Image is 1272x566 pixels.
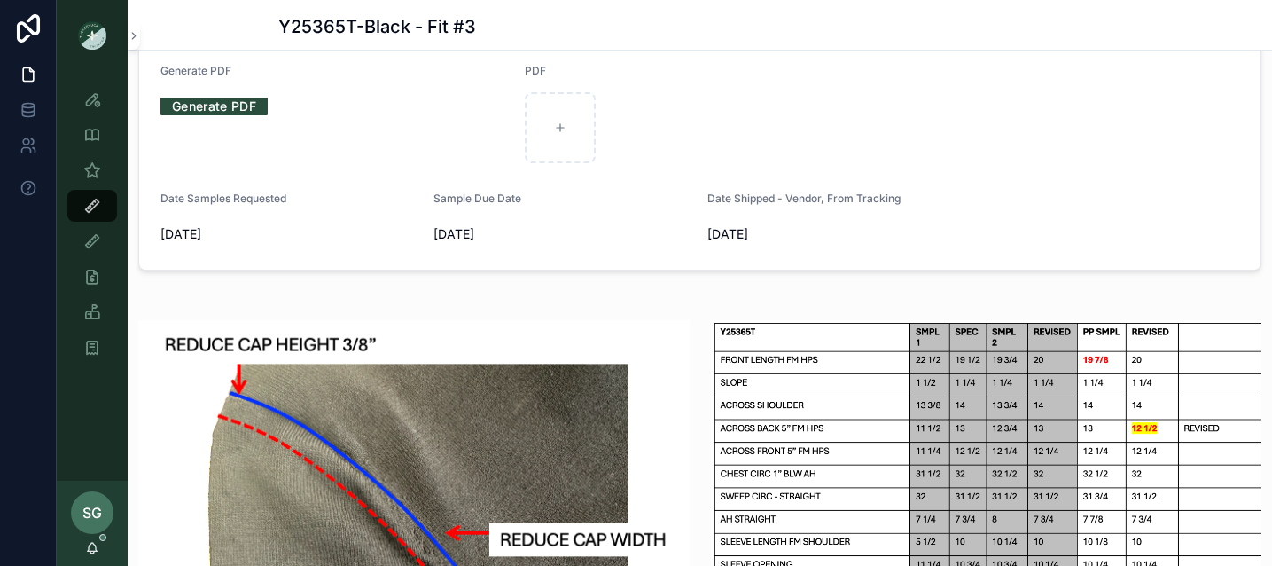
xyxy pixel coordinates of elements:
span: Sample Due Date [433,192,521,205]
span: Date Samples Requested [160,192,286,205]
span: SG [82,502,102,523]
img: App logo [78,21,106,50]
div: scrollable content [57,71,128,387]
span: [DATE] [707,225,966,243]
span: [DATE] [433,225,692,243]
span: Generate PDF [160,64,231,77]
span: [DATE] [160,225,419,243]
a: Generate PDF [160,92,268,120]
span: PDF [525,64,546,77]
span: Date Shipped - Vendor, From Tracking [707,192,901,205]
h1: Y25365T-Black - Fit #3 [278,14,476,39]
